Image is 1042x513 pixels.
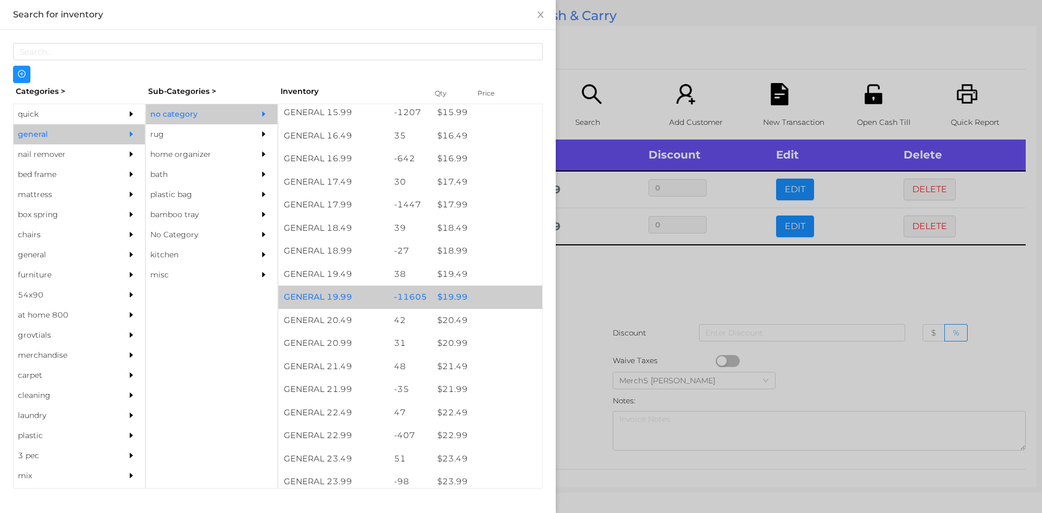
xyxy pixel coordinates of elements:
[432,263,542,286] div: $ 19.49
[278,401,389,425] div: GENERAL 22.49
[389,309,433,332] div: 42
[278,309,389,332] div: GENERAL 20.49
[14,124,112,144] div: general
[278,378,389,401] div: GENERAL 21.99
[432,447,542,471] div: $ 23.49
[278,470,389,493] div: GENERAL 23.99
[278,147,389,170] div: GENERAL 16.99
[432,86,465,101] div: Qty
[14,406,112,426] div: laundry
[432,332,542,355] div: $ 20.99
[146,245,245,265] div: kitchen
[432,239,542,263] div: $ 18.99
[14,426,112,446] div: plastic
[128,351,135,359] i: icon: caret-right
[146,164,245,185] div: bath
[128,311,135,319] i: icon: caret-right
[389,286,433,309] div: -11605
[128,231,135,238] i: icon: caret-right
[14,245,112,265] div: general
[432,101,542,124] div: $ 15.99
[128,150,135,158] i: icon: caret-right
[128,331,135,339] i: icon: caret-right
[389,447,433,471] div: 51
[146,104,245,124] div: no category
[432,124,542,148] div: $ 16.49
[14,486,112,506] div: appliances
[14,144,112,164] div: nail remover
[432,170,542,194] div: $ 17.49
[278,355,389,378] div: GENERAL 21.49
[260,271,268,278] i: icon: caret-right
[432,217,542,240] div: $ 18.49
[389,101,433,124] div: -1207
[432,424,542,447] div: $ 22.99
[281,86,421,97] div: Inventory
[389,239,433,263] div: -27
[14,104,112,124] div: quick
[432,193,542,217] div: $ 17.99
[260,211,268,218] i: icon: caret-right
[260,191,268,198] i: icon: caret-right
[389,378,433,401] div: -35
[14,385,112,406] div: cleaning
[128,391,135,399] i: icon: caret-right
[13,66,30,83] button: icon: plus-circle
[146,185,245,205] div: plastic bag
[128,130,135,138] i: icon: caret-right
[389,217,433,240] div: 39
[14,365,112,385] div: carpet
[128,291,135,299] i: icon: caret-right
[278,217,389,240] div: GENERAL 18.49
[389,147,433,170] div: -642
[432,309,542,332] div: $ 20.49
[14,446,112,466] div: 3 pec
[128,271,135,278] i: icon: caret-right
[260,110,268,118] i: icon: caret-right
[389,355,433,378] div: 48
[14,185,112,205] div: mattress
[13,43,543,60] input: Search...
[14,305,112,325] div: at home 800
[14,325,112,345] div: grovtials
[146,205,245,225] div: bamboo tray
[128,211,135,218] i: icon: caret-right
[128,411,135,419] i: icon: caret-right
[278,170,389,194] div: GENERAL 17.49
[13,83,145,100] div: Categories >
[14,205,112,225] div: box spring
[146,124,245,144] div: rug
[389,401,433,425] div: 47
[278,332,389,355] div: GENERAL 20.99
[432,286,542,309] div: $ 19.99
[14,164,112,185] div: bed frame
[13,9,543,21] div: Search for inventory
[389,193,433,217] div: -1447
[475,86,518,101] div: Price
[389,470,433,493] div: -98
[278,263,389,286] div: GENERAL 19.49
[128,191,135,198] i: icon: caret-right
[260,130,268,138] i: icon: caret-right
[14,285,112,305] div: 54x90
[146,225,245,245] div: No Category
[432,470,542,493] div: $ 23.99
[128,371,135,379] i: icon: caret-right
[278,193,389,217] div: GENERAL 17.99
[260,170,268,178] i: icon: caret-right
[278,424,389,447] div: GENERAL 22.99
[278,124,389,148] div: GENERAL 16.49
[14,345,112,365] div: merchandise
[128,432,135,439] i: icon: caret-right
[128,472,135,479] i: icon: caret-right
[278,286,389,309] div: GENERAL 19.99
[260,231,268,238] i: icon: caret-right
[146,144,245,164] div: home organizer
[14,265,112,285] div: furniture
[389,124,433,148] div: 35
[432,378,542,401] div: $ 21.99
[260,150,268,158] i: icon: caret-right
[389,424,433,447] div: -407
[14,225,112,245] div: chairs
[260,251,268,258] i: icon: caret-right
